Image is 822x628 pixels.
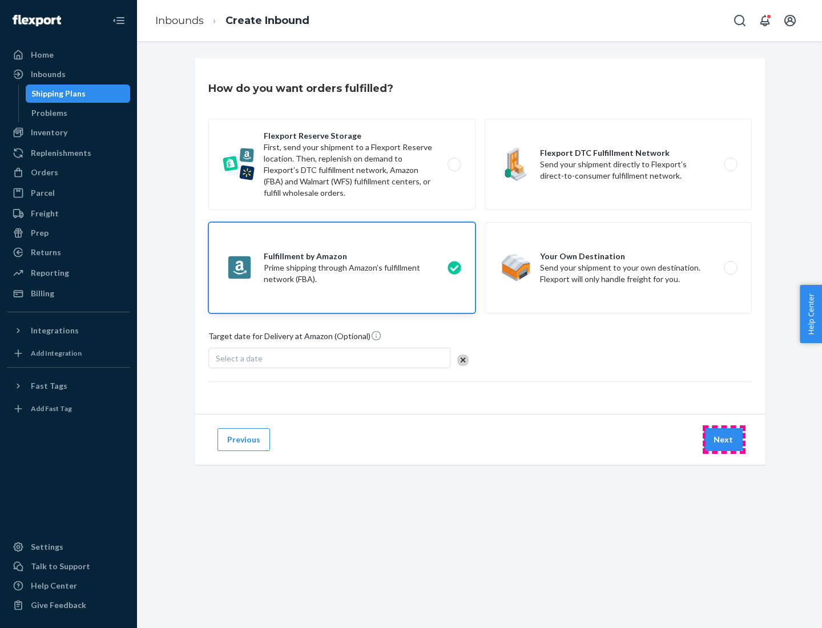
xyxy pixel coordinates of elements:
[31,267,69,279] div: Reporting
[31,227,49,239] div: Prep
[31,599,86,611] div: Give Feedback
[31,187,55,199] div: Parcel
[7,65,130,83] a: Inbounds
[31,107,67,119] div: Problems
[31,288,54,299] div: Billing
[31,247,61,258] div: Returns
[7,184,130,202] a: Parcel
[225,14,309,27] a: Create Inbound
[26,104,131,122] a: Problems
[13,15,61,26] img: Flexport logo
[704,428,743,451] button: Next
[7,400,130,418] a: Add Fast Tag
[31,561,90,572] div: Talk to Support
[31,541,63,553] div: Settings
[7,224,130,242] a: Prep
[31,380,67,392] div: Fast Tags
[31,88,86,99] div: Shipping Plans
[107,9,130,32] button: Close Navigation
[7,577,130,595] a: Help Center
[31,49,54,61] div: Home
[31,404,72,413] div: Add Fast Tag
[7,264,130,282] a: Reporting
[7,377,130,395] button: Fast Tags
[31,167,58,178] div: Orders
[31,325,79,336] div: Integrations
[26,84,131,103] a: Shipping Plans
[753,9,776,32] button: Open notifications
[31,208,59,219] div: Freight
[728,9,751,32] button: Open Search Box
[31,580,77,591] div: Help Center
[7,538,130,556] a: Settings
[7,46,130,64] a: Home
[208,81,393,96] h3: How do you want orders fulfilled?
[146,4,319,38] ol: breadcrumbs
[800,285,822,343] button: Help Center
[7,284,130,303] a: Billing
[31,69,66,80] div: Inbounds
[7,204,130,223] a: Freight
[208,330,382,347] span: Target date for Delivery at Amazon (Optional)
[217,428,270,451] button: Previous
[7,163,130,182] a: Orders
[7,243,130,261] a: Returns
[7,344,130,363] a: Add Integration
[779,9,801,32] button: Open account menu
[7,596,130,614] button: Give Feedback
[7,557,130,575] a: Talk to Support
[7,123,130,142] a: Inventory
[7,144,130,162] a: Replenishments
[31,127,67,138] div: Inventory
[31,348,82,358] div: Add Integration
[155,14,204,27] a: Inbounds
[31,147,91,159] div: Replenishments
[216,353,263,363] span: Select a date
[7,321,130,340] button: Integrations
